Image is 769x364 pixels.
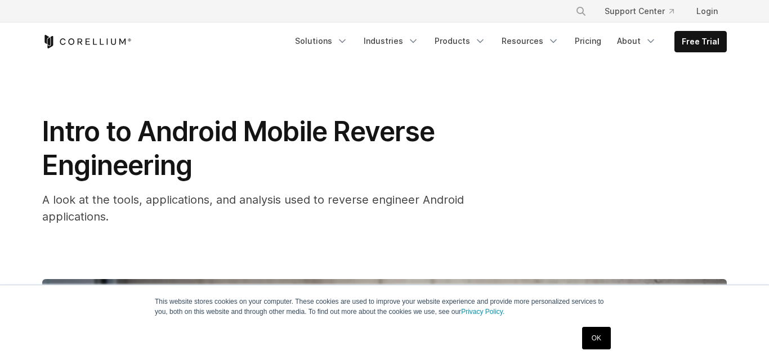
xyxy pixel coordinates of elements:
[428,31,493,51] a: Products
[155,296,614,317] p: This website stores cookies on your computer. These cookies are used to improve your website expe...
[582,327,611,349] a: OK
[687,1,727,21] a: Login
[495,31,566,51] a: Resources
[42,35,132,48] a: Corellium Home
[288,31,727,52] div: Navigation Menu
[461,308,504,316] a: Privacy Policy.
[42,193,464,223] span: A look at the tools, applications, and analysis used to reverse engineer Android applications.
[675,32,726,52] a: Free Trial
[288,31,355,51] a: Solutions
[42,115,435,182] span: Intro to Android Mobile Reverse Engineering
[357,31,426,51] a: Industries
[610,31,663,51] a: About
[596,1,683,21] a: Support Center
[562,1,727,21] div: Navigation Menu
[568,31,608,51] a: Pricing
[571,1,591,21] button: Search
